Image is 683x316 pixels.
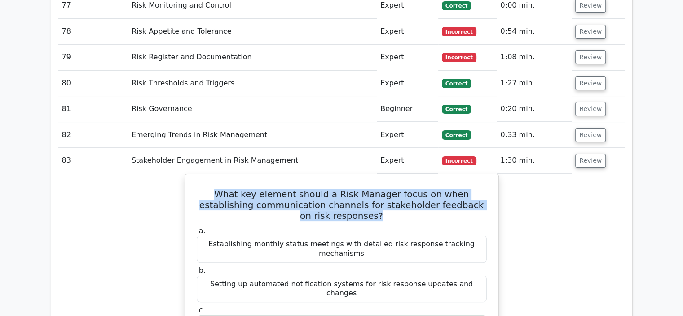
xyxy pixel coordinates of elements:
div: Setting up automated notification systems for risk response updates and changes [197,276,487,303]
td: 0:20 min. [497,96,572,122]
button: Review [575,154,606,168]
td: 1:30 min. [497,148,572,174]
span: Correct [442,1,471,10]
button: Review [575,128,606,142]
td: Emerging Trends in Risk Management [128,122,377,148]
td: 1:27 min. [497,71,572,96]
span: Correct [442,105,471,114]
td: Risk Appetite and Tolerance [128,19,377,45]
button: Review [575,25,606,39]
td: 0:33 min. [497,122,572,148]
td: Expert [377,122,438,148]
span: Correct [442,79,471,88]
td: Expert [377,148,438,174]
span: Incorrect [442,53,476,62]
h5: What key element should a Risk Manager focus on when establishing communication channels for stak... [196,189,488,221]
span: Incorrect [442,27,476,36]
td: Risk Thresholds and Triggers [128,71,377,96]
td: Risk Governance [128,96,377,122]
td: Expert [377,45,438,70]
td: 83 [58,148,128,174]
td: 82 [58,122,128,148]
td: Beginner [377,96,438,122]
span: Correct [442,130,471,139]
td: Stakeholder Engagement in Risk Management [128,148,377,174]
span: Incorrect [442,156,476,165]
button: Review [575,102,606,116]
div: Establishing monthly status meetings with detailed risk response tracking mechanisms [197,236,487,263]
button: Review [575,76,606,90]
td: 1:08 min. [497,45,572,70]
td: Expert [377,71,438,96]
td: Expert [377,19,438,45]
td: 79 [58,45,128,70]
span: b. [199,266,206,275]
td: Risk Register and Documentation [128,45,377,70]
td: 0:54 min. [497,19,572,45]
button: Review [575,50,606,64]
td: 78 [58,19,128,45]
td: 81 [58,96,128,122]
td: 80 [58,71,128,96]
span: a. [199,227,206,235]
span: c. [199,306,205,314]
